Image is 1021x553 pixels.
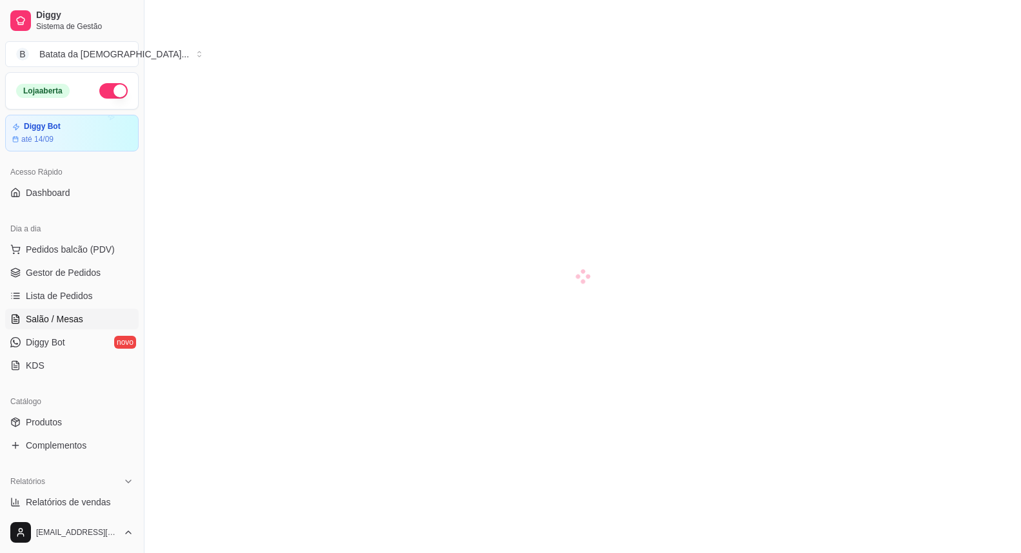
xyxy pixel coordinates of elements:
div: Loja aberta [16,84,70,98]
a: Gestor de Pedidos [5,262,139,283]
a: Relatórios de vendas [5,492,139,512]
article: até 14/09 [21,134,54,144]
div: Dia a dia [5,218,139,239]
button: Pedidos balcão (PDV) [5,239,139,260]
button: Select a team [5,41,139,67]
span: KDS [26,359,45,372]
a: Lista de Pedidos [5,286,139,306]
span: Dashboard [26,186,70,199]
div: Batata da [DEMOGRAPHIC_DATA] ... [39,48,189,61]
button: [EMAIL_ADDRESS][DOMAIN_NAME] [5,517,139,548]
a: Diggy Botnovo [5,332,139,353]
a: Dashboard [5,182,139,203]
span: Salão / Mesas [26,313,83,325]
span: Sistema de Gestão [36,21,134,32]
span: Lista de Pedidos [26,289,93,302]
a: Complementos [5,435,139,456]
span: B [16,48,29,61]
span: Relatórios [10,476,45,487]
a: KDS [5,355,139,376]
span: Diggy Bot [26,336,65,349]
span: Produtos [26,416,62,429]
span: Complementos [26,439,86,452]
span: Gestor de Pedidos [26,266,101,279]
a: DiggySistema de Gestão [5,5,139,36]
button: Alterar Status [99,83,128,99]
a: Diggy Botaté 14/09 [5,115,139,151]
span: [EMAIL_ADDRESS][DOMAIN_NAME] [36,527,118,538]
a: Salão / Mesas [5,309,139,329]
span: Diggy [36,10,134,21]
span: Relatórios de vendas [26,496,111,509]
div: Acesso Rápido [5,162,139,182]
article: Diggy Bot [24,122,61,131]
span: Pedidos balcão (PDV) [26,243,115,256]
div: Catálogo [5,391,139,412]
a: Produtos [5,412,139,432]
